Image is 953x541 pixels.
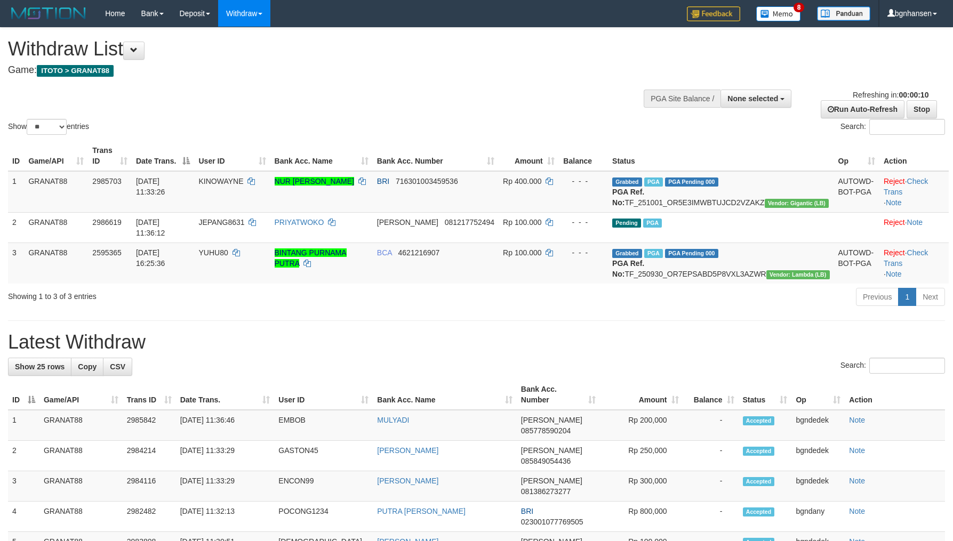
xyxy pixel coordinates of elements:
[608,141,834,171] th: Status
[176,379,275,410] th: Date Trans.: activate to sort column ascending
[92,218,122,227] span: 2986619
[521,446,582,455] span: [PERSON_NAME]
[600,410,683,441] td: Rp 200,000
[37,65,114,77] span: ITOTO > GRANAT88
[8,441,39,471] td: 2
[123,379,176,410] th: Trans ID: activate to sort column ascending
[869,119,945,135] input: Search:
[274,379,373,410] th: User ID: activate to sort column ascending
[176,441,275,471] td: [DATE] 11:33:29
[39,502,123,532] td: GRANAT88
[884,177,928,196] a: Check Trans
[886,270,902,278] a: Note
[39,379,123,410] th: Game/API: activate to sort column ascending
[377,177,389,185] span: BRI
[612,259,644,278] b: PGA Ref. No:
[8,471,39,502] td: 3
[377,416,409,424] a: MULYADI
[644,249,663,258] span: Marked by bgndany
[644,177,663,187] span: Marked by bgndany
[274,410,373,441] td: EMBOB
[879,212,949,243] td: ·
[907,100,937,118] a: Stop
[8,38,624,60] h1: Withdraw List
[600,471,683,502] td: Rp 300,000
[765,199,829,208] span: Vendor URL: https://dashboard.q2checkout.com/secure
[270,141,373,171] th: Bank Acc. Name: activate to sort column ascending
[791,471,845,502] td: bgndedek
[743,416,775,425] span: Accepted
[665,249,718,258] span: PGA Pending
[92,248,122,257] span: 2595365
[600,441,683,471] td: Rp 250,000
[27,119,67,135] select: Showentries
[275,177,354,185] a: NUR [PERSON_NAME]
[24,141,88,171] th: Game/API: activate to sort column ascending
[92,177,122,185] span: 2985703
[123,441,176,471] td: 2984214
[499,141,559,171] th: Amount: activate to sort column ascending
[879,141,949,171] th: Action
[834,243,880,284] td: AUTOWD-BOT-PGA
[899,91,928,99] strong: 00:00:10
[198,177,243,185] span: KINOWAYNE
[907,218,923,227] a: Note
[176,502,275,532] td: [DATE] 11:32:13
[8,332,945,353] h1: Latest Withdraw
[503,177,541,185] span: Rp 400.000
[879,243,949,284] td: · ·
[8,141,24,171] th: ID
[884,248,928,268] a: Check Trans
[794,3,805,12] span: 8
[600,502,683,532] td: Rp 800,000
[15,362,65,371] span: Show 25 rows
[644,90,720,108] div: PGA Site Balance /
[396,177,458,185] span: Copy 716301003459536 to clipboard
[8,410,39,441] td: 1
[373,379,517,410] th: Bank Acc. Name: activate to sort column ascending
[612,188,644,207] b: PGA Ref. No:
[377,248,392,257] span: BCA
[720,90,791,108] button: None selected
[884,218,905,227] a: Reject
[916,288,945,306] a: Next
[727,94,778,103] span: None selected
[884,177,905,185] a: Reject
[791,441,845,471] td: bgndedek
[600,379,683,410] th: Amount: activate to sort column ascending
[612,219,641,228] span: Pending
[683,471,739,502] td: -
[608,243,834,284] td: TF_250930_OR7EPSABD5P8VXL3AZWR
[612,249,642,258] span: Grabbed
[521,487,571,496] span: Copy 081386273277 to clipboard
[743,447,775,456] span: Accepted
[445,218,494,227] span: Copy 081217752494 to clipboard
[612,177,642,187] span: Grabbed
[665,177,718,187] span: PGA Pending
[8,379,39,410] th: ID: activate to sort column descending
[8,119,89,135] label: Show entries
[123,410,176,441] td: 2985842
[821,100,904,118] a: Run Auto-Refresh
[274,471,373,502] td: ENCON99
[39,441,123,471] td: GRANAT88
[78,362,97,371] span: Copy
[517,379,600,410] th: Bank Acc. Number: activate to sort column ascending
[194,141,270,171] th: User ID: activate to sort column ascending
[198,248,228,257] span: YUHU80
[521,416,582,424] span: [PERSON_NAME]
[377,446,438,455] a: [PERSON_NAME]
[136,248,165,268] span: [DATE] 16:25:36
[377,218,438,227] span: [PERSON_NAME]
[8,5,89,21] img: MOTION_logo.png
[743,477,775,486] span: Accepted
[563,176,604,187] div: - - -
[521,457,571,465] span: Copy 085849054436 to clipboard
[176,410,275,441] td: [DATE] 11:36:46
[275,248,347,268] a: BINTANG PURNAMA PUTRA
[198,218,244,227] span: JEPANG8631
[136,177,165,196] span: [DATE] 11:33:26
[274,441,373,471] td: GASTON45
[8,502,39,532] td: 4
[39,471,123,502] td: GRANAT88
